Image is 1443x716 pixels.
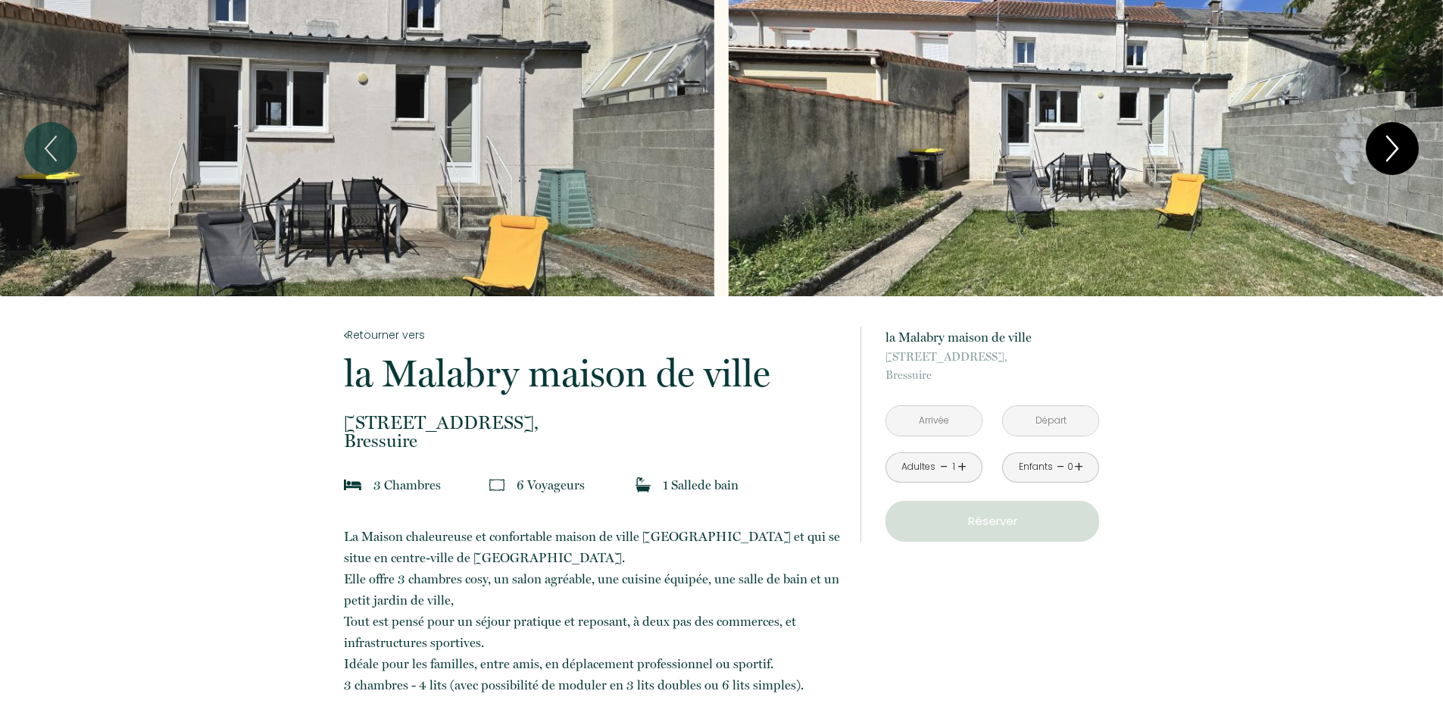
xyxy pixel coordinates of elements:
[885,501,1099,542] button: Réserver
[901,460,935,474] div: Adultes
[517,474,585,496] p: 6 Voyageur
[663,474,739,496] p: 1 Salle de bain
[344,355,841,392] p: la Malabry maison de ville
[1074,455,1083,479] a: +
[344,414,841,432] span: [STREET_ADDRESS],
[885,348,1099,366] span: [STREET_ADDRESS],
[24,122,77,175] button: Previous
[885,348,1099,384] p: Bressuire
[886,406,982,436] input: Arrivée
[891,512,1094,530] p: Réserver
[1019,460,1053,474] div: Enfants
[957,455,967,479] a: +
[940,455,948,479] a: -
[489,477,504,492] img: guests
[344,327,841,343] a: Retourner vers
[373,474,441,496] p: 3 Chambre
[1057,455,1065,479] a: -
[436,477,441,492] span: s
[344,414,841,450] p: Bressuire
[579,477,585,492] span: s
[1003,406,1098,436] input: Départ
[950,460,957,474] div: 1
[885,327,1099,348] p: la Malabry maison de ville
[1067,460,1074,474] div: 0
[1366,122,1419,175] button: Next
[344,526,841,696] p: La Maison chaleureuse et confortable maison de ville [GEOGRAPHIC_DATA] et qui se situe en centre-...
